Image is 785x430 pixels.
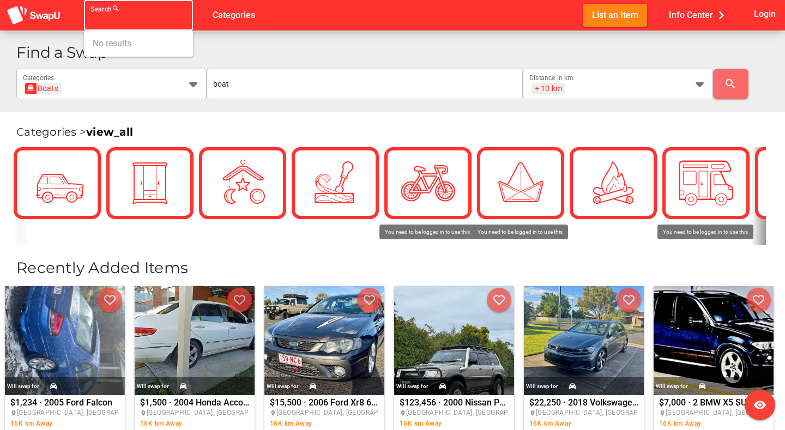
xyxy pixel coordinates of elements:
[28,83,58,94] div: Boats
[7,5,61,26] img: aSD8y5uGLpzPJLYTcYcjNu3laj1c05W5KWf0Ds+Za8uybjssssuu+yyyy677LKX2n+PWMSDJ9a87AAAAABJRU5ErkJggg==
[5,286,125,395] img: nicholas.robertson%2Bfacebook%40swapu.com.au%2F3702002416760373%2F3702002416760373-photo-0.jpg
[394,286,514,395] img: nicholas.robertson%2Bfacebook%40swapu.com.au%2F1231063405009320%2F1231063405009320-photo-0.jpg
[90,13,167,26] input: Quick Search
[135,286,255,395] img: nicholas.robertson%2Bfacebook%40swapu.com.au%2F1490885905596915%2F1490885905596915-photo-0.jpg
[16,258,188,277] span: Recently Added Items
[140,410,147,416] i: place
[583,4,647,26] button: List an Item
[10,420,52,427] span: 16K km Away
[17,409,153,416] span: [GEOGRAPHIC_DATA], [GEOGRAPHIC_DATA]
[140,420,182,427] span: 16K km Away
[724,77,737,90] i: search
[592,8,638,22] span: List an Item
[669,6,729,24] span: Info Center
[7,380,39,392] div: Will swap for
[659,420,701,427] span: 16K km Away
[137,380,169,392] div: Will swap for
[204,4,264,26] button: Categories
[529,410,536,416] i: place
[267,380,299,392] div: Will swap for
[173,9,186,22] i: false
[400,420,442,427] span: 16K km Away
[270,410,276,416] i: place
[16,45,776,60] h1: Find a Swap
[270,420,312,427] span: 16K km Away
[536,409,672,416] span: [GEOGRAPHIC_DATA], [GEOGRAPHIC_DATA]
[16,125,133,138] span: Categories >
[659,410,666,416] i: place
[656,380,688,392] div: Will swap for
[400,410,406,416] i: place
[654,286,774,395] img: nicholas.robertson%2Bfacebook%40swapu.com.au%2F619659861166855%2F619659861166855-photo-0.jpg
[86,125,133,138] a: view_all
[524,286,644,395] img: nicholas.robertson%2Bfacebook%40swapu.com.au%2F657379966707037%2F657379966707037-photo-0.jpg
[713,7,729,23] i: chevron_right
[406,409,542,416] span: [GEOGRAPHIC_DATA], [GEOGRAPHIC_DATA]
[10,410,17,416] i: place
[204,9,264,20] a: Categories
[660,4,738,26] button: Info Center
[213,69,517,99] input: I am looking for ...
[213,6,255,24] span: Categories
[535,83,562,93] div: + 10 km
[396,380,428,392] div: Will swap for
[93,35,184,52] div: No results
[754,7,776,21] span: Login
[264,286,384,395] img: nicholas.robertson%2Bfacebook%40swapu.com.au%2F1450540286269943%2F1450540286269943-photo-0.jpg
[529,420,571,427] span: 16K km Away
[753,398,766,411] i: visibility
[147,409,282,416] span: [GEOGRAPHIC_DATA], [GEOGRAPHIC_DATA]
[752,4,778,24] button: Login
[526,380,558,392] div: Will swap for
[276,409,412,416] span: [GEOGRAPHIC_DATA], [GEOGRAPHIC_DATA]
